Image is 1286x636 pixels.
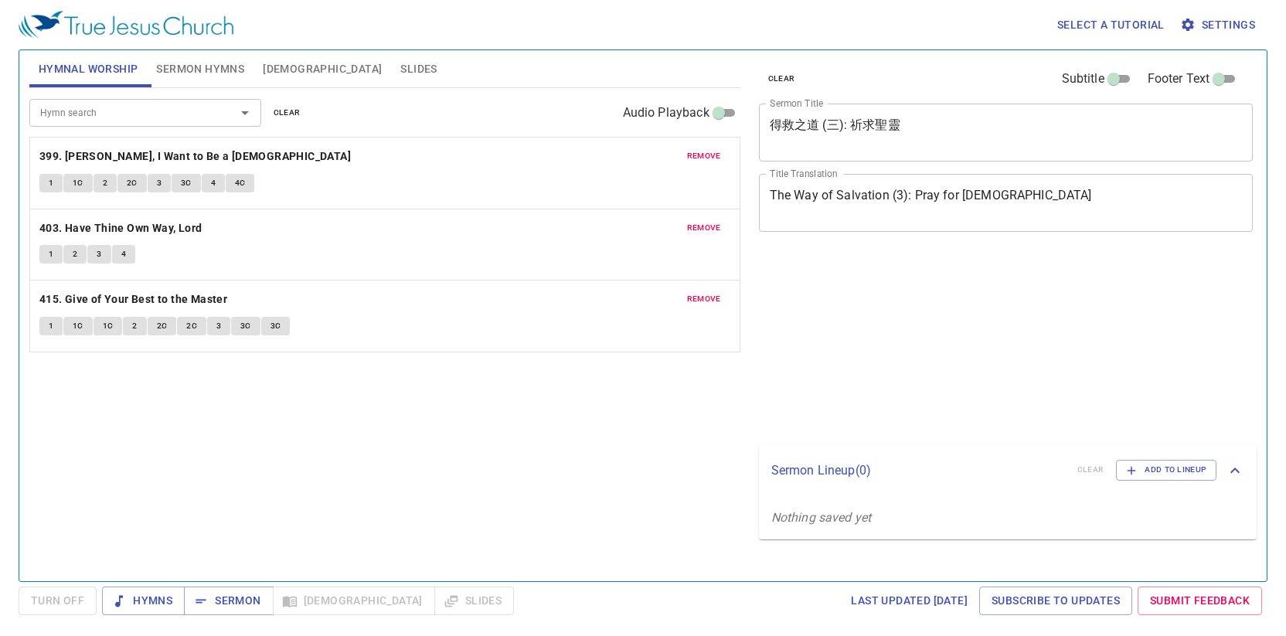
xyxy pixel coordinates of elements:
[770,117,1243,147] textarea: 得救之道 (三): 祈求聖靈
[231,317,260,335] button: 3C
[1126,463,1206,477] span: Add to Lineup
[1177,11,1261,39] button: Settings
[1138,587,1262,615] a: Submit Feedback
[1051,11,1171,39] button: Select a tutorial
[39,290,230,309] button: 415. Give of Your Best to the Master
[678,219,730,237] button: remove
[678,147,730,165] button: remove
[759,70,805,88] button: clear
[156,60,244,79] span: Sermon Hymns
[94,317,123,335] button: 1C
[39,219,202,238] b: 403. Have Thine Own Way, Lord
[63,245,87,264] button: 2
[851,591,968,610] span: Last updated [DATE]
[979,587,1132,615] a: Subscribe to Updates
[103,176,107,190] span: 2
[687,221,721,235] span: remove
[19,11,233,39] img: True Jesus Church
[240,319,251,333] span: 3C
[678,290,730,308] button: remove
[39,317,63,335] button: 1
[845,587,974,615] a: Last updated [DATE]
[127,176,138,190] span: 2C
[177,317,206,335] button: 2C
[274,106,301,120] span: clear
[771,510,872,525] i: Nothing saved yet
[184,587,273,615] button: Sermon
[207,317,230,335] button: 3
[211,176,216,190] span: 4
[148,317,177,335] button: 2C
[87,245,111,264] button: 3
[73,176,83,190] span: 1C
[181,176,192,190] span: 3C
[400,60,437,79] span: Slides
[63,174,93,192] button: 1C
[270,319,281,333] span: 3C
[132,319,137,333] span: 2
[261,317,291,335] button: 3C
[157,176,162,190] span: 3
[264,104,310,122] button: clear
[73,247,77,261] span: 2
[1150,591,1250,610] span: Submit Feedback
[39,147,351,166] b: 399. [PERSON_NAME], I Want to Be a [DEMOGRAPHIC_DATA]
[235,176,246,190] span: 4C
[103,319,114,333] span: 1C
[687,149,721,163] span: remove
[759,444,1257,495] div: Sermon Lineup(0)clearAdd to Lineup
[1183,15,1255,35] span: Settings
[121,247,126,261] span: 4
[234,102,256,124] button: Open
[39,290,227,309] b: 415. Give of Your Best to the Master
[770,188,1243,217] textarea: The Way of Salvation (3): Pray for [DEMOGRAPHIC_DATA]
[768,72,795,86] span: clear
[992,591,1120,610] span: Subscribe to Updates
[117,174,147,192] button: 2C
[771,461,1065,480] p: Sermon Lineup ( 0 )
[216,319,221,333] span: 3
[263,60,382,79] span: [DEMOGRAPHIC_DATA]
[112,245,135,264] button: 4
[114,591,172,610] span: Hymns
[63,317,93,335] button: 1C
[753,248,1156,439] iframe: from-child
[73,319,83,333] span: 1C
[97,247,101,261] span: 3
[49,319,53,333] span: 1
[39,245,63,264] button: 1
[1116,460,1216,480] button: Add to Lineup
[226,174,255,192] button: 4C
[148,174,171,192] button: 3
[687,292,721,306] span: remove
[102,587,185,615] button: Hymns
[157,319,168,333] span: 2C
[49,176,53,190] span: 1
[172,174,201,192] button: 3C
[1062,70,1104,88] span: Subtitle
[94,174,117,192] button: 2
[202,174,225,192] button: 4
[623,104,709,122] span: Audio Playback
[49,247,53,261] span: 1
[1057,15,1165,35] span: Select a tutorial
[39,219,205,238] button: 403. Have Thine Own Way, Lord
[196,591,260,610] span: Sermon
[39,60,138,79] span: Hymnal Worship
[123,317,146,335] button: 2
[1148,70,1210,88] span: Footer Text
[39,174,63,192] button: 1
[186,319,197,333] span: 2C
[39,147,354,166] button: 399. [PERSON_NAME], I Want to Be a [DEMOGRAPHIC_DATA]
